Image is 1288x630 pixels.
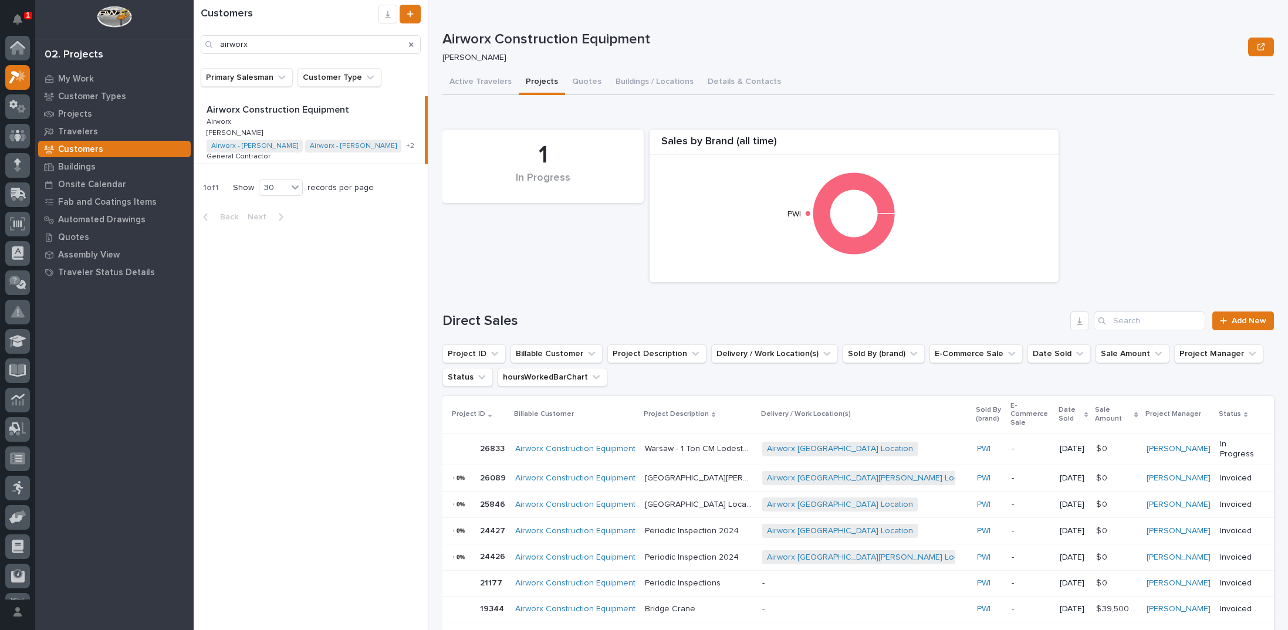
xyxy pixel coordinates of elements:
p: $ 0 [1096,550,1110,563]
p: Traveler Status Details [58,267,155,278]
a: Airworx Construction Equipment [515,604,635,614]
a: [PERSON_NAME] [1147,526,1211,536]
p: Invoiced [1220,553,1255,563]
p: Periodic Inspections [645,576,723,588]
a: PWI [977,578,990,588]
a: Customer Types [35,87,194,105]
p: Billable Customer [514,408,574,421]
button: Project ID [442,344,506,363]
p: Onsite Calendar [58,179,126,190]
p: Warsaw - 1 Ton CM Lodestar - terrible noise going up/down - Bay C/North Hoist [645,442,755,454]
p: Airworx [207,116,234,126]
a: Airworx [GEOGRAPHIC_DATA] Location [767,444,913,454]
input: Search [1094,311,1205,330]
p: 19344 [480,602,506,614]
p: 24427 [480,524,508,536]
p: - [1012,604,1050,614]
span: + 2 [406,143,414,150]
button: Projects [519,70,565,95]
img: Workspace Logo [97,6,131,28]
a: Airworx [GEOGRAPHIC_DATA] Location [767,526,913,536]
p: Invoiced [1220,578,1255,588]
a: Assembly View [35,246,194,263]
tr: 2117721177 Airworx Construction Equipment Periodic InspectionsPeriodic Inspections -PWI -[DATE]$ ... [442,570,1274,596]
button: Notifications [5,7,30,32]
p: Project Manager [1145,408,1201,421]
p: 25846 [480,497,508,510]
p: $ 39,500.00 [1096,602,1139,614]
div: Sales by Brand (all time) [650,136,1059,155]
a: PWI [977,553,990,563]
div: Notifications1 [15,14,30,33]
tr: 2442724427 Airworx Construction Equipment Periodic Inspection 2024Periodic Inspection 2024 Airwor... [442,517,1274,544]
text: PWI [788,210,802,218]
p: $ 0 [1096,524,1110,536]
p: $ 0 [1096,471,1110,483]
p: Assembly View [58,250,120,260]
h1: Customers [201,8,378,21]
p: Invoiced [1220,473,1255,483]
button: Project Description [607,344,706,363]
p: [PERSON_NAME] [207,127,265,137]
button: Delivery / Work Location(s) [711,344,838,363]
a: [PERSON_NAME] [1147,604,1211,614]
p: Project ID [452,408,485,421]
p: [DATE] [1060,604,1087,614]
a: PWI [977,604,990,614]
p: [GEOGRAPHIC_DATA] Location - Periodic Inspection [645,497,755,510]
tr: 2584625846 Airworx Construction Equipment [GEOGRAPHIC_DATA] Location - Periodic Inspection[GEOGRA... [442,491,1274,517]
p: Airworx Construction Equipment [207,102,351,116]
button: Project Manager [1174,344,1263,363]
div: 30 [259,182,288,194]
p: [DATE] [1060,526,1087,536]
a: Quotes [35,228,194,246]
p: records per page [307,183,374,193]
div: In Progress [462,172,624,197]
p: Airworx Construction Equipment [442,31,1243,48]
a: Buildings [35,158,194,175]
button: E-Commerce Sale [929,344,1023,363]
p: Sold By (brand) [976,404,1003,425]
p: - [762,604,968,614]
h1: Direct Sales [442,313,1066,330]
input: Search [201,35,421,54]
a: Traveler Status Details [35,263,194,281]
button: Quotes [565,70,608,95]
a: [PERSON_NAME] [1147,553,1211,563]
p: Delivery / Work Location(s) [761,408,851,421]
tr: 1934419344 Airworx Construction Equipment Bridge CraneBridge Crane -PWI -[DATE]$ 39,500.00$ 39,50... [442,597,1274,622]
p: Fab and Coatings Items [58,197,157,208]
p: $ 0 [1096,497,1110,510]
p: Show [233,183,254,193]
p: [DATE] [1060,444,1087,454]
p: Project Description [644,408,709,421]
a: Airworx - [PERSON_NAME] [211,142,298,150]
a: Airworx Construction Equipment [515,578,635,588]
button: Buildings / Locations [608,70,701,95]
p: Sale Amount [1095,404,1131,425]
a: [PERSON_NAME] [1147,444,1211,454]
a: [PERSON_NAME] [1147,500,1211,510]
p: $ 0 [1096,576,1110,588]
p: [DATE] [1060,578,1087,588]
p: Periodic Inspection 2024 [645,524,741,536]
a: [PERSON_NAME] [1147,473,1211,483]
button: Customer Type [298,68,381,87]
a: Airworx [GEOGRAPHIC_DATA][PERSON_NAME] Location [767,473,977,483]
a: PWI [977,473,990,483]
p: Travelers [58,127,98,137]
a: My Work [35,70,194,87]
p: - [1012,578,1050,588]
p: 1 of 1 [194,174,228,202]
a: PWI [977,526,990,536]
p: - [762,578,968,588]
p: [DATE] [1060,500,1087,510]
a: Airworx Construction Equipment [515,500,635,510]
a: Add New [1212,311,1274,330]
tr: 2442624426 Airworx Construction Equipment Periodic Inspection 2024Periodic Inspection 2024 Airwor... [442,544,1274,570]
button: Status [442,368,493,387]
a: Airworx [GEOGRAPHIC_DATA][PERSON_NAME] Location [767,553,977,563]
button: Active Travelers [442,70,519,95]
